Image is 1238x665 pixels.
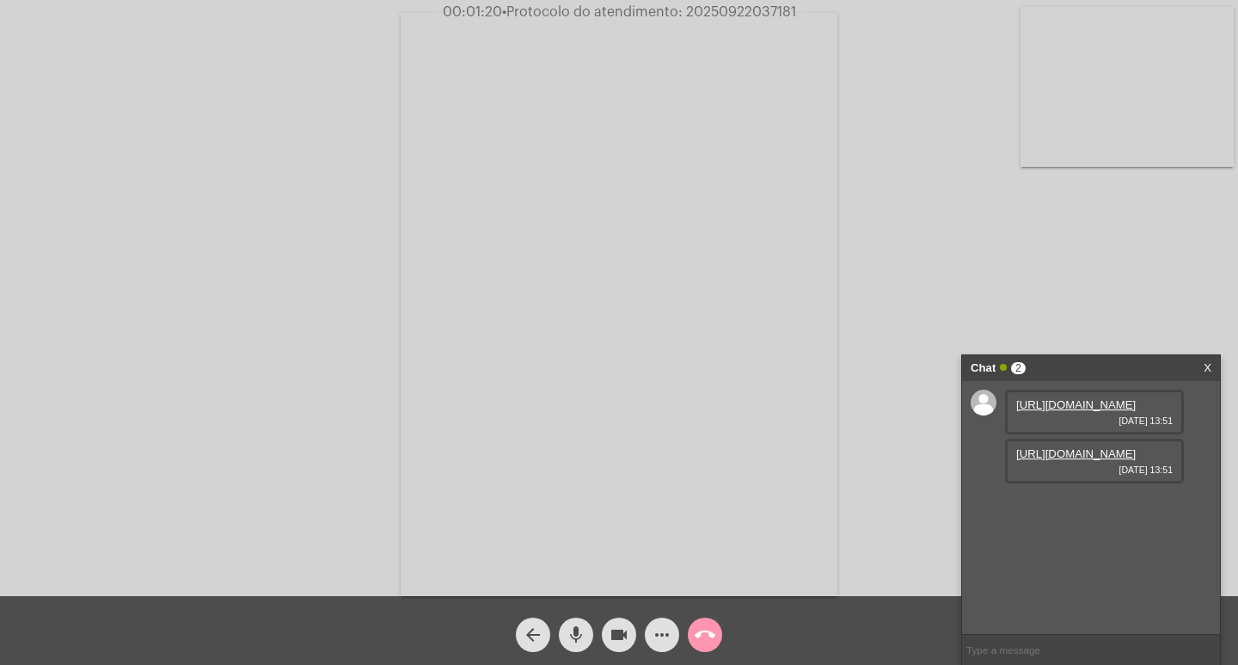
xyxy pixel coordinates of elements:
[566,625,586,645] mat-icon: mic
[502,5,506,19] span: •
[1000,364,1007,371] span: Online
[502,5,796,19] span: Protocolo do atendimento: 20250922037181
[695,625,715,645] mat-icon: call_end
[1016,416,1173,426] span: [DATE] 13:51
[443,5,502,19] span: 00:01:20
[1204,355,1211,381] a: X
[609,625,629,645] mat-icon: videocam
[1011,362,1026,374] span: 2
[971,355,996,381] strong: Chat
[523,625,543,645] mat-icon: arrow_back
[1016,447,1136,460] a: [URL][DOMAIN_NAME]
[1016,398,1136,411] a: [URL][DOMAIN_NAME]
[652,625,672,645] mat-icon: more_horiz
[962,635,1220,665] input: Type a message
[1016,465,1173,475] span: [DATE] 13:51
